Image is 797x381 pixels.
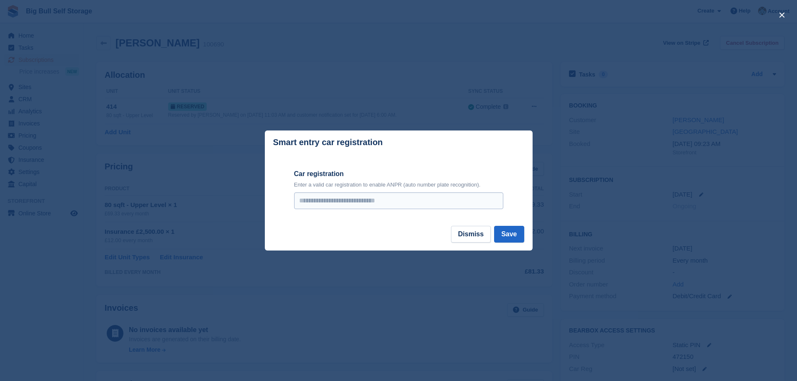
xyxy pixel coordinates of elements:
[294,169,503,179] label: Car registration
[451,226,491,243] button: Dismiss
[294,181,503,189] p: Enter a valid car registration to enable ANPR (auto number plate recognition).
[775,8,789,22] button: close
[273,138,383,147] p: Smart entry car registration
[494,226,524,243] button: Save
